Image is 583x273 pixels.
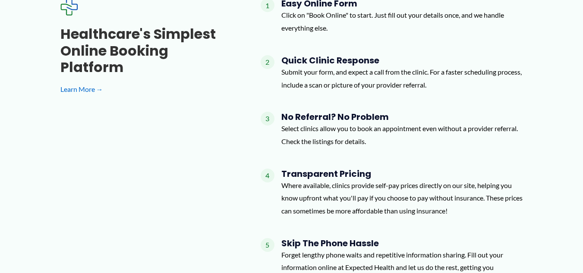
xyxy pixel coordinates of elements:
h4: No Referral? No Problem [281,112,523,122]
span: 4 [261,169,274,182]
span: 3 [261,112,274,126]
p: Submit your form, and expect a call from the clinic. For a faster scheduling process, include a s... [281,66,523,91]
p: Select clinics allow you to book an appointment even without a provider referral. Check the listi... [281,122,523,147]
h4: Skip the Phone Hassle [281,238,523,248]
p: Click on "Book Online" to start. Just fill out your details once, and we handle everything else. [281,9,523,34]
span: 5 [261,238,274,252]
h3: Healthcare's simplest online booking platform [60,26,233,75]
span: 2 [261,55,274,69]
h4: Transparent Pricing [281,169,523,179]
p: Where available, clinics provide self-pay prices directly on our site, helping you know upfront w... [281,179,523,217]
a: Learn More → [60,83,233,96]
h4: Quick Clinic Response [281,55,523,66]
